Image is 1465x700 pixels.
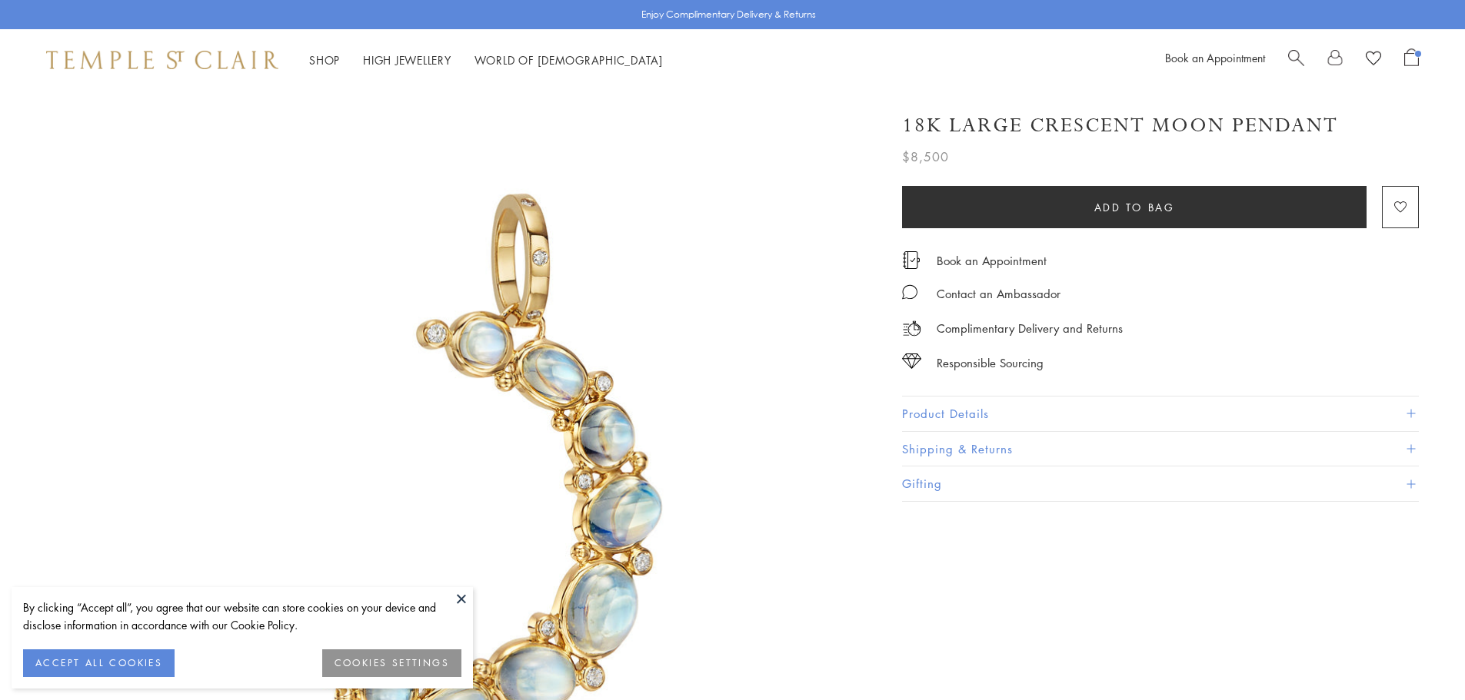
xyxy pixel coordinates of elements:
[1288,48,1304,71] a: Search
[309,52,340,68] a: ShopShop
[902,319,921,338] img: icon_delivery.svg
[1404,48,1419,71] a: Open Shopping Bag
[902,251,921,269] img: icon_appointment.svg
[322,649,461,677] button: COOKIES SETTINGS
[902,432,1419,466] button: Shipping & Returns
[1094,199,1175,216] span: Add to bag
[902,112,1338,139] h1: 18K Large Crescent Moon Pendant
[474,52,663,68] a: World of [DEMOGRAPHIC_DATA]World of [DEMOGRAPHIC_DATA]
[937,319,1123,338] p: Complimentary Delivery and Returns
[1366,48,1381,71] a: View Wishlist
[902,284,917,300] img: MessageIcon-01_2.svg
[46,51,278,69] img: Temple St. Clair
[902,186,1367,228] button: Add to bag
[641,7,816,22] p: Enjoy Complimentary Delivery & Returns
[937,252,1047,269] a: Book an Appointment
[937,353,1044,373] div: Responsible Sourcing
[23,649,175,677] button: ACCEPT ALL COOKIES
[902,396,1419,431] button: Product Details
[363,52,451,68] a: High JewelleryHigh Jewellery
[902,147,949,167] span: $8,500
[1388,628,1450,685] iframe: Gorgias live chat messenger
[1165,50,1265,65] a: Book an Appointment
[902,353,921,369] img: icon_sourcing.svg
[902,466,1419,501] button: Gifting
[23,599,461,634] div: By clicking “Accept all”, you agree that our website can store cookies on your device and disclos...
[309,51,663,70] nav: Main navigation
[937,284,1060,304] div: Contact an Ambassador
